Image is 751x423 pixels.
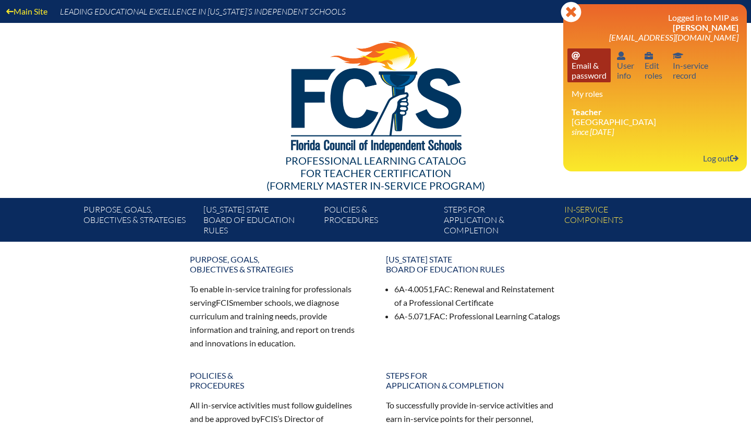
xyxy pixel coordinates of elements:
svg: User info [645,52,653,60]
a: Policies &Procedures [184,366,371,394]
a: Steps forapplication & completion [380,366,567,394]
a: Purpose, goals,objectives & strategies [184,250,371,278]
span: FAC [430,311,445,321]
li: 6A-5.071, : Professional Learning Catalogs [394,309,561,323]
i: since [DATE] [572,127,614,136]
a: User infoUserinfo [613,48,638,82]
div: Professional Learning Catalog (formerly Master In-service Program) [75,154,676,192]
svg: Close [561,2,582,22]
a: User infoEditroles [640,48,667,82]
span: FAC [434,284,450,294]
a: In-servicecomponents [560,202,680,242]
a: Steps forapplication & completion [440,202,560,242]
a: [US_STATE] StateBoard of Education rules [380,250,567,278]
span: [PERSON_NAME] [673,22,738,32]
li: 6A-4.0051, : Renewal and Reinstatement of a Professional Certificate [394,282,561,309]
svg: Log out [730,154,738,163]
span: for Teacher Certification [300,167,451,179]
span: [EMAIL_ADDRESS][DOMAIN_NAME] [609,32,738,42]
a: Policies &Procedures [320,202,440,242]
svg: User info [617,52,625,60]
span: FCIS [216,297,233,307]
a: Log outLog out [699,151,743,165]
h3: My roles [572,89,738,98]
a: [US_STATE] StateBoard of Education rules [199,202,319,242]
svg: In-service record [673,52,683,60]
li: [GEOGRAPHIC_DATA] [572,107,738,136]
h3: Logged in to MIP as [572,13,738,42]
a: Email passwordEmail &password [567,48,611,82]
p: To enable in-service training for professionals serving member schools, we diagnose curriculum an... [190,282,365,350]
a: Main Site [2,4,52,18]
img: FCISlogo221.eps [268,23,483,165]
span: Teacher [572,107,602,117]
svg: Email password [572,52,580,60]
a: Purpose, goals,objectives & strategies [79,202,199,242]
a: In-service recordIn-servicerecord [669,48,712,82]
